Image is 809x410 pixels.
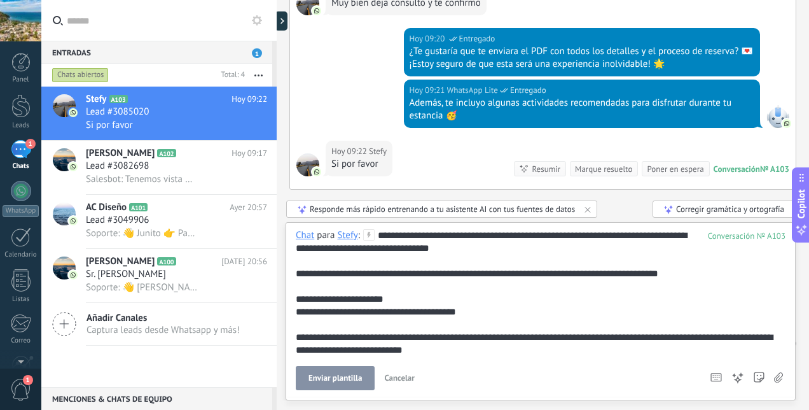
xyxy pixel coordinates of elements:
[86,119,133,131] span: Si por favor
[459,32,495,45] span: Entregado
[708,230,785,241] div: 103
[86,214,149,227] span: Lead #3049906
[296,153,319,176] span: Stefy
[25,139,36,149] span: 1
[69,271,78,279] img: icon
[714,164,760,174] div: Conversación
[575,163,632,175] div: Marque resuelto
[86,227,197,239] span: Soporte: 👋 Junito 👉 Para tu grupo de 2 personas, Ingresando el día [DATE] y saliendo el [DATE], t...
[3,251,39,259] div: Calendario
[41,87,277,140] a: avatariconStefyA103Hoy 09:22Lead #3085020Si por favor
[109,95,128,103] span: A103
[230,201,267,214] span: Ayer 20:57
[41,387,272,410] div: Menciones & Chats de equipo
[3,122,39,130] div: Leads
[369,145,387,158] span: Stefy
[647,163,703,175] div: Poner en espera
[410,84,447,97] div: Hoy 09:21
[337,229,357,241] div: Stefy
[86,268,166,281] span: Sr. [PERSON_NAME]
[296,366,375,390] button: Enviar plantilla
[410,97,755,122] div: Además, te incluyo algunas actividades recomendadas para disfrutar durante tu estancia 🥳
[410,45,755,71] div: ¿Te gustaría que te enviara el PDF con todos los detalles y el proceso de reserva? 💌 ¡Estoy segur...
[129,203,148,211] span: A101
[766,105,789,128] span: WhatsApp Lite
[331,158,387,171] div: Si por favor
[157,149,176,157] span: A102
[317,229,335,242] span: para
[3,337,39,345] div: Correo
[252,48,262,58] span: 1
[86,173,197,185] span: Salesbot: Tenemos vista panorámica al océano desde la terraza. A solo unos minutos a pie desde [G...
[310,204,575,215] div: Responde más rápido entrenando a tu asistente AI con tus fuentes de datos
[69,162,78,171] img: icon
[41,141,277,194] a: avataricon[PERSON_NAME]A102Hoy 09:17Lead #3082698Salesbot: Tenemos vista panorámica al océano des...
[216,69,245,81] div: Total: 4
[157,257,176,265] span: A100
[86,93,107,106] span: Stefy
[86,106,149,118] span: Lead #3085020
[331,145,369,158] div: Hoy 09:22
[312,167,321,176] img: com.amocrm.amocrmwa.svg
[384,372,415,383] span: Cancelar
[308,374,362,383] span: Enviar plantilla
[3,295,39,304] div: Listas
[379,366,420,390] button: Cancelar
[86,160,149,173] span: Lead #3082698
[86,255,155,268] span: [PERSON_NAME]
[41,195,277,248] a: avatariconAC DiseñoA101Ayer 20:57Lead #3049906Soporte: 👋 Junito 👉 Para tu grupo de 2 personas, In...
[23,375,33,385] span: 1
[447,84,498,97] span: WhatsApp Lite
[782,119,791,128] img: com.amocrm.amocrmwa.svg
[41,41,272,64] div: Entradas
[532,163,560,175] div: Resumir
[795,190,808,219] span: Copilot
[760,164,789,174] div: № A103
[653,201,795,218] div: Corregir gramática y ortografía
[221,255,267,268] span: [DATE] 20:56
[86,147,155,160] span: [PERSON_NAME]
[3,205,39,217] div: WhatsApp
[3,162,39,171] div: Chats
[52,67,109,83] div: Chats abiertos
[275,11,287,31] div: Mostrar
[69,216,78,225] img: icon
[86,312,240,324] span: Añadir Canales
[410,32,447,45] div: Hoy 09:20
[232,147,267,160] span: Hoy 09:17
[3,76,39,84] div: Panel
[86,201,127,214] span: AC Diseño
[69,108,78,117] img: icon
[86,281,197,293] span: Soporte: 👋 [PERSON_NAME] 👉 Para tu grupo de 5 personas, Ingresando el día [DATE] y saliendo el [D...
[232,93,267,106] span: Hoy 09:22
[312,6,321,15] img: com.amocrm.amocrmwa.svg
[86,324,240,336] span: Captura leads desde Whatsapp y más!
[510,84,546,97] span: Entregado
[358,229,360,242] span: :
[41,249,277,302] a: avataricon[PERSON_NAME]A100[DATE] 20:56Sr. [PERSON_NAME]Soporte: 👋 [PERSON_NAME] 👉 Para tu grupo ...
